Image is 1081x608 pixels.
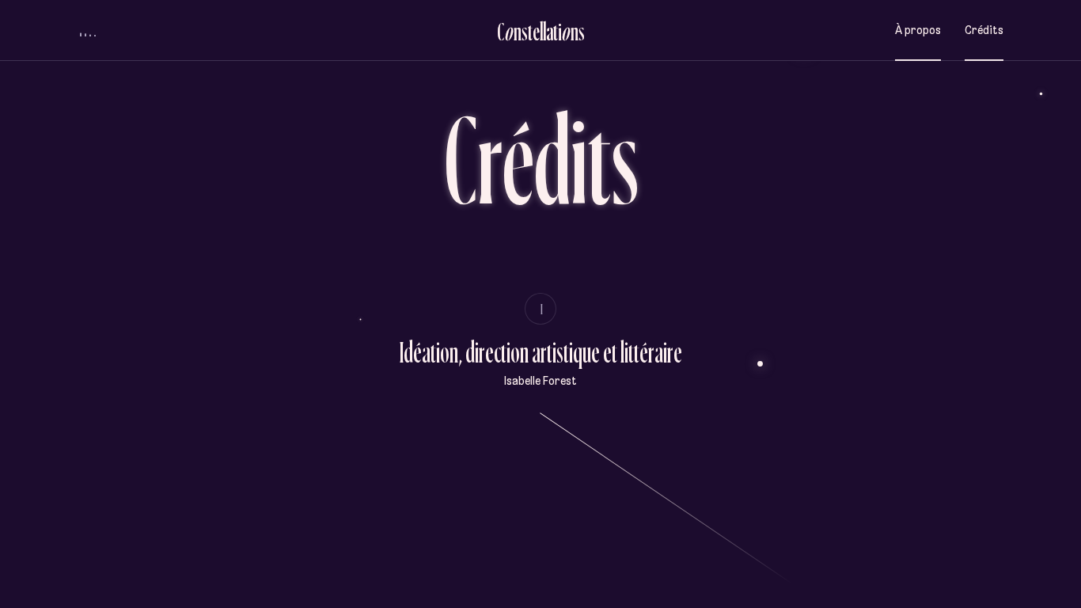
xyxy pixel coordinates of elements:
[965,12,1003,49] button: Crédits
[895,12,941,49] button: À propos
[895,24,941,37] span: À propos
[558,18,562,44] div: i
[497,18,504,44] div: C
[540,18,543,44] div: l
[533,18,540,44] div: e
[571,18,578,44] div: n
[540,302,544,316] span: I
[965,24,1003,37] span: Crédits
[525,293,556,325] button: I
[514,18,522,44] div: n
[528,18,533,44] div: t
[543,18,546,44] div: l
[553,18,558,44] div: t
[504,18,514,44] div: o
[522,18,528,44] div: s
[78,22,98,39] button: volume audio
[578,18,585,44] div: s
[561,18,571,44] div: o
[546,18,553,44] div: a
